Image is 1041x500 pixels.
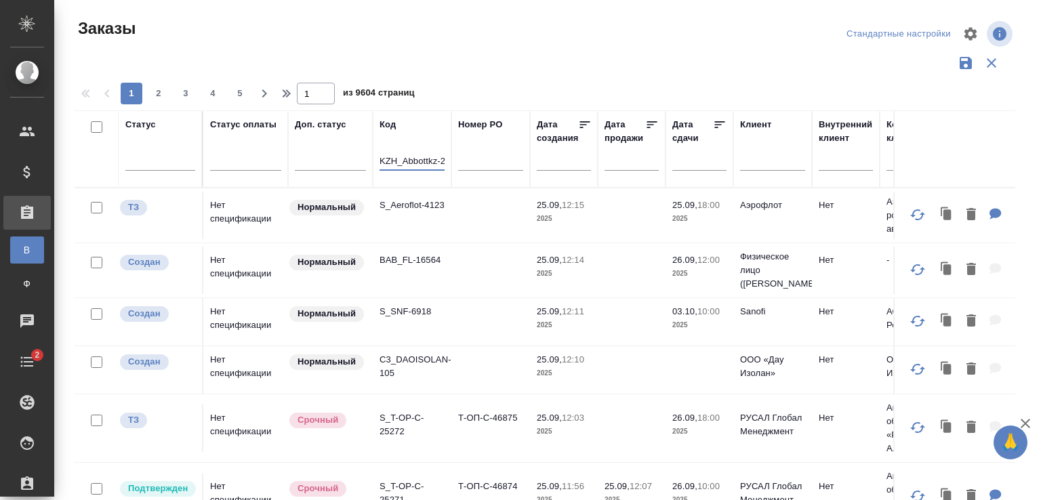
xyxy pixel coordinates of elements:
button: Обновить [901,411,934,444]
button: Клонировать [934,356,960,383]
td: Нет спецификации [203,404,288,452]
div: Статус [125,118,156,131]
p: 2025 [537,267,591,280]
div: Доп. статус [295,118,346,131]
div: Дата создания [537,118,578,145]
p: BAB_FL-16564 [380,253,445,267]
div: Дата продажи [605,118,645,145]
button: Клонировать [934,256,960,284]
p: Акционерное общество «РУССКИЙ АЛЮМИНИ... [886,401,952,455]
div: Выставляется автоматически при создании заказа [119,353,195,371]
p: ТЗ [128,413,139,427]
div: Внутренний клиент [819,118,873,145]
p: 25.09, [537,413,562,423]
p: Нет [819,480,873,493]
div: Выставляется автоматически при создании заказа [119,305,195,323]
p: 2025 [537,318,591,332]
p: 11:56 [562,481,584,491]
p: Создан [128,355,161,369]
p: Нет [819,199,873,212]
p: ООО «Дау Изолан» [886,353,952,380]
div: Статус по умолчанию для стандартных заказов [288,353,366,371]
p: 26.09, [672,255,697,265]
p: 2025 [672,318,727,332]
span: из 9604 страниц [343,85,415,104]
p: РУСАЛ Глобал Менеджмент [740,411,805,438]
a: 2 [3,345,51,379]
button: Удалить [960,356,983,383]
p: Нет [819,305,873,318]
p: 25.09, [537,200,562,210]
div: Статус оплаты [210,118,277,131]
p: 12:03 [562,413,584,423]
p: C3_DAOISOLAN-105 [380,353,445,380]
p: Нет [819,253,873,267]
span: 2 [26,348,47,362]
td: Т-ОП-С-46875 [451,404,530,452]
button: Клонировать [934,414,960,442]
span: Настроить таблицу [954,18,987,50]
div: Номер PO [458,118,502,131]
p: 10:00 [697,306,720,316]
button: Клонировать [934,308,960,335]
span: 🙏 [999,428,1022,457]
p: 25.09, [605,481,630,491]
a: Ф [10,270,44,297]
p: 03.10, [672,306,697,316]
div: Выставляется автоматически при создании заказа [119,253,195,272]
p: Физическое лицо ([PERSON_NAME]) [740,250,805,291]
p: Нет [819,411,873,425]
p: 2025 [537,212,591,226]
div: Выставляет КМ после уточнения всех необходимых деталей и получения согласия клиента на запуск. С ... [119,480,195,498]
button: Обновить [901,305,934,337]
p: Создан [128,307,161,320]
div: Выставляется автоматически, если на указанный объем услуг необходимо больше времени в стандартном... [288,480,366,498]
p: Создан [128,255,161,269]
p: Нормальный [298,307,356,320]
p: 26.09, [672,481,697,491]
p: 12:14 [562,255,584,265]
p: 18:00 [697,413,720,423]
p: S_SNF-6918 [380,305,445,318]
p: 2025 [672,425,727,438]
span: Ф [17,277,37,291]
p: 2025 [537,367,591,380]
p: ТЗ [128,201,139,214]
p: Аэрофлот - российские авиалинии [886,195,952,236]
p: 12:11 [562,306,584,316]
p: 25.09, [537,255,562,265]
span: Посмотреть информацию [987,21,1015,47]
p: 10:00 [697,481,720,491]
div: split button [843,24,954,45]
p: Нормальный [298,255,356,269]
span: 4 [202,87,224,100]
p: Срочный [298,482,338,495]
p: 2025 [672,212,727,226]
button: 4 [202,83,224,104]
p: Подтвержден [128,482,188,495]
a: В [10,236,44,264]
span: В [17,243,37,257]
p: 12:10 [562,354,584,364]
button: Удалить [960,308,983,335]
p: - [886,253,952,267]
p: 26.09, [672,413,697,423]
p: 25.09, [537,354,562,364]
button: Сбросить фильтры [979,50,1004,76]
button: Обновить [901,253,934,286]
p: Нормальный [298,355,356,369]
button: 3 [175,83,197,104]
p: Срочный [298,413,338,427]
span: 5 [229,87,251,100]
td: Нет спецификации [203,192,288,239]
button: Обновить [901,199,934,231]
p: Аэрофлот [740,199,805,212]
span: Заказы [75,18,136,39]
td: Нет спецификации [203,346,288,394]
p: 25.09, [537,481,562,491]
div: Статус по умолчанию для стандартных заказов [288,253,366,272]
button: Удалить [960,201,983,229]
span: 2 [148,87,169,100]
p: 12:07 [630,481,652,491]
div: Контрагент клиента [886,118,952,145]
